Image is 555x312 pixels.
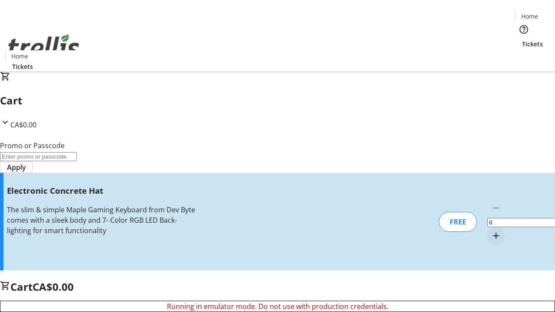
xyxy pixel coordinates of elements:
a: Home [516,12,543,21]
a: Home [6,52,33,61]
button: Increment by one [487,227,505,244]
div: The slim & simple Maple Gaming Keyboard from Dev Byte comes with a sleek body and 7- Color RGB LE... [7,205,196,236]
span: CA$0.00 [10,120,36,130]
span: CA$0.00 [33,279,74,294]
h3: Electronic Concrete Hat [7,185,196,197]
a: Tickets [5,62,40,71]
div: FREE [439,212,477,232]
a: Tickets [515,39,550,49]
span: Tickets [12,62,33,71]
button: Cart [515,49,532,66]
span: Home [521,12,538,21]
span: Tickets [522,39,543,49]
span: Home [11,52,28,61]
button: Help [515,21,532,38]
img: Orient E2E Organization pw4XrH6aO5's Logo [5,25,82,68]
span: Apply [7,162,26,172]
